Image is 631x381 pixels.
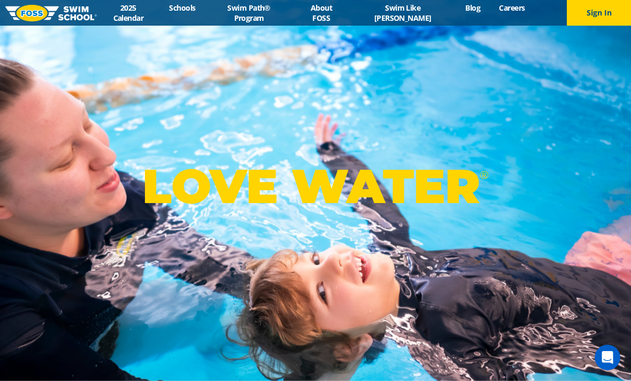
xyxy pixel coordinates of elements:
[5,5,97,21] img: FOSS Swim School Logo
[142,158,488,215] p: LOVE WATER
[205,3,293,23] a: Swim Path® Program
[595,345,620,370] iframe: Intercom live chat
[456,3,490,13] a: Blog
[349,3,456,23] a: Swim Like [PERSON_NAME]
[293,3,349,23] a: About FOSS
[97,3,160,23] a: 2025 Calendar
[480,168,488,182] sup: ®
[490,3,534,13] a: Careers
[160,3,205,13] a: Schools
